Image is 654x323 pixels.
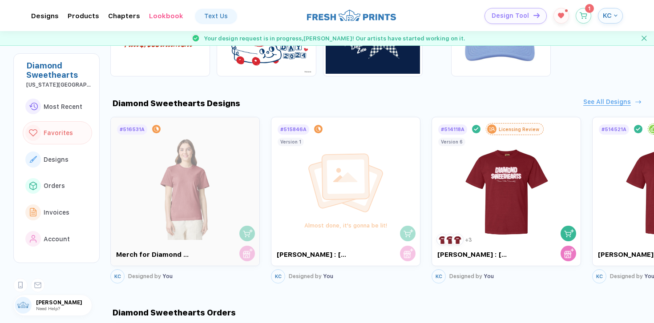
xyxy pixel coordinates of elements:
div: You [449,273,494,279]
button: KC [598,8,623,24]
span: Designs [44,156,69,163]
div: #514118ALicensing Reviewshopping cartstore cart [PERSON_NAME] : [US_STATE][GEOGRAPHIC_DATA]123+3V... [432,115,581,286]
button: KC [432,269,446,283]
span: Most Recent [44,103,82,110]
div: [PERSON_NAME] : [US_STATE][GEOGRAPHIC_DATA] [437,251,512,259]
img: store cart [404,248,413,258]
span: Designed by [289,273,322,279]
sup: 1 [585,4,594,13]
span: Your design request is in progress, [PERSON_NAME] ! Our artists have started working on it. [204,35,465,42]
div: Licensing Review [499,127,539,132]
img: link to icon [30,208,37,216]
img: 2 [445,235,455,244]
div: ProductsToggle dropdown menu [68,12,99,20]
button: link to iconInvoices [23,201,92,224]
img: link to icon [29,182,37,190]
div: Version 6 [441,139,463,144]
div: Diamond Sweethearts Orders [110,308,236,317]
span: KC [275,274,282,279]
span: KC [114,274,121,279]
div: # 515846A [280,127,307,132]
img: 23e14362-3105-4fc2-87da-3fba41b4497a_nt_front_1757114785805.jpg [456,136,557,240]
button: store cart [561,246,576,261]
span: KC [603,12,612,20]
img: shopping cart [404,228,413,238]
button: KC [592,269,606,283]
button: store cart [400,246,416,261]
div: You [128,273,173,279]
img: store cart [564,248,574,258]
div: # 516531A [120,127,145,132]
div: Version 1 [280,139,301,144]
button: store cart [239,246,255,261]
span: KC [596,274,603,279]
span: Account [44,235,70,243]
button: link to iconFavorites [23,121,92,144]
img: shopping cart [564,228,574,238]
span: Designed by [610,273,643,279]
img: link to icon [29,129,37,137]
img: icon [533,13,540,18]
div: Almost done, it's gonna be lit! [291,220,400,231]
img: link to icon [30,235,37,243]
div: DesignsToggle dropdown menu [31,12,59,20]
div: # 514118A [441,127,464,132]
button: link to iconOrders [23,175,92,198]
span: Designed by [449,273,482,279]
button: link to iconAccount [23,227,92,251]
div: #516531Ashopping cartstore cart Merch for Diamond SweetheartsKCDesigned by You [110,115,260,286]
div: #515846AAlmost done, it's gonna be lit!shopping cartstore cart [PERSON_NAME] : [US_STATE][GEOGRAP... [271,115,420,286]
img: design_progress.svg [306,152,386,214]
div: See All Designs [583,98,631,106]
img: shopping cart [243,228,253,238]
img: link to icon [29,156,37,163]
div: Merch for Diamond Sweethearts [116,251,190,259]
button: shopping cart [561,226,576,241]
img: 1 [438,235,447,244]
span: 1 [588,6,590,11]
img: success gif [189,31,203,45]
img: user profile [15,297,32,314]
div: Diamond Sweethearts Designs [110,99,240,108]
div: Lookbook [149,12,183,20]
button: link to iconDesigns [23,148,92,171]
span: Orders [44,182,65,189]
button: KC [110,269,125,283]
div: + 3 [465,237,472,243]
sup: 1 [565,9,568,12]
img: store cart [243,248,253,258]
div: LookbookToggle dropdown menu chapters [149,12,183,20]
div: Text Us [204,12,228,20]
div: You [289,273,333,279]
div: ChaptersToggle dropdown menu chapters [108,12,140,20]
span: Design Tool [492,12,529,20]
a: Text Us [195,9,237,23]
button: shopping cart [239,226,255,241]
img: 3 [453,235,462,244]
span: Favorites [44,129,73,136]
button: Design Toolicon [484,8,547,24]
button: KC [271,269,285,283]
button: link to iconMost Recent [23,95,92,118]
img: link to icon [29,103,38,110]
div: [PERSON_NAME] : [US_STATE][GEOGRAPHIC_DATA] [277,251,351,259]
span: Invoices [44,209,69,216]
div: # 514521A [602,127,626,132]
span: Need Help? [36,306,60,311]
span: KC [436,274,442,279]
span: Designed by [128,273,161,279]
button: shopping cart [400,226,416,241]
div: Texas State University [26,82,92,88]
img: logo [307,8,396,22]
span: [PERSON_NAME] [36,299,92,306]
button: See All Designs [583,98,640,106]
div: Diamond Sweethearts [26,61,92,80]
